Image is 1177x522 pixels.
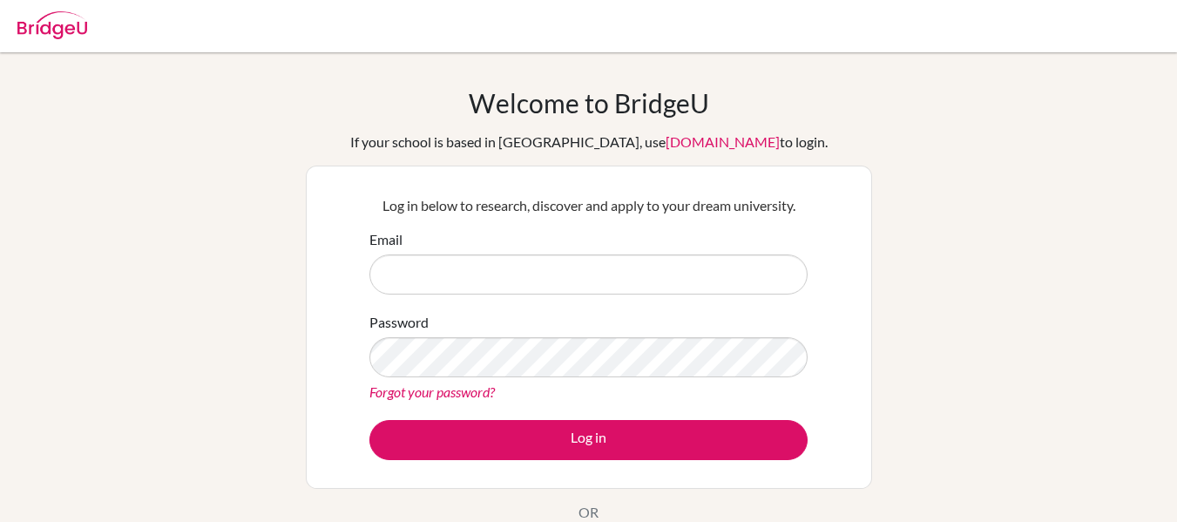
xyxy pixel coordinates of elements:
h1: Welcome to BridgeU [469,87,709,119]
div: If your school is based in [GEOGRAPHIC_DATA], use to login. [350,132,828,153]
a: Forgot your password? [369,383,495,400]
img: Bridge-U [17,11,87,39]
label: Password [369,312,429,333]
button: Log in [369,420,808,460]
a: [DOMAIN_NAME] [666,133,780,150]
p: Log in below to research, discover and apply to your dream university. [369,195,808,216]
label: Email [369,229,402,250]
